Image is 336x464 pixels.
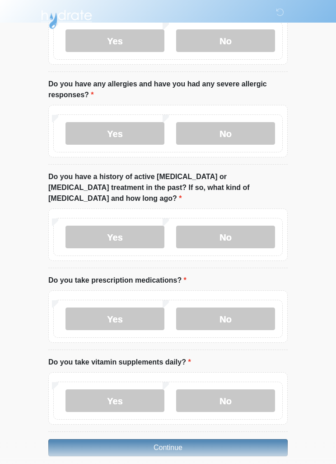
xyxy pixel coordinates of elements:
[65,122,164,145] label: Yes
[48,171,288,204] label: Do you have a history of active [MEDICAL_DATA] or [MEDICAL_DATA] treatment in the past? If so, wh...
[48,79,288,100] label: Do you have any allergies and have you had any severe allergic responses?
[48,357,191,368] label: Do you take vitamin supplements daily?
[176,308,275,330] label: No
[176,226,275,248] label: No
[39,7,93,29] img: Hydrate IV Bar - Scottsdale Logo
[65,29,164,52] label: Yes
[65,389,164,412] label: Yes
[176,122,275,145] label: No
[65,226,164,248] label: Yes
[48,439,288,456] button: Continue
[176,389,275,412] label: No
[65,308,164,330] label: Yes
[176,29,275,52] label: No
[48,275,187,286] label: Do you take prescription medications?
